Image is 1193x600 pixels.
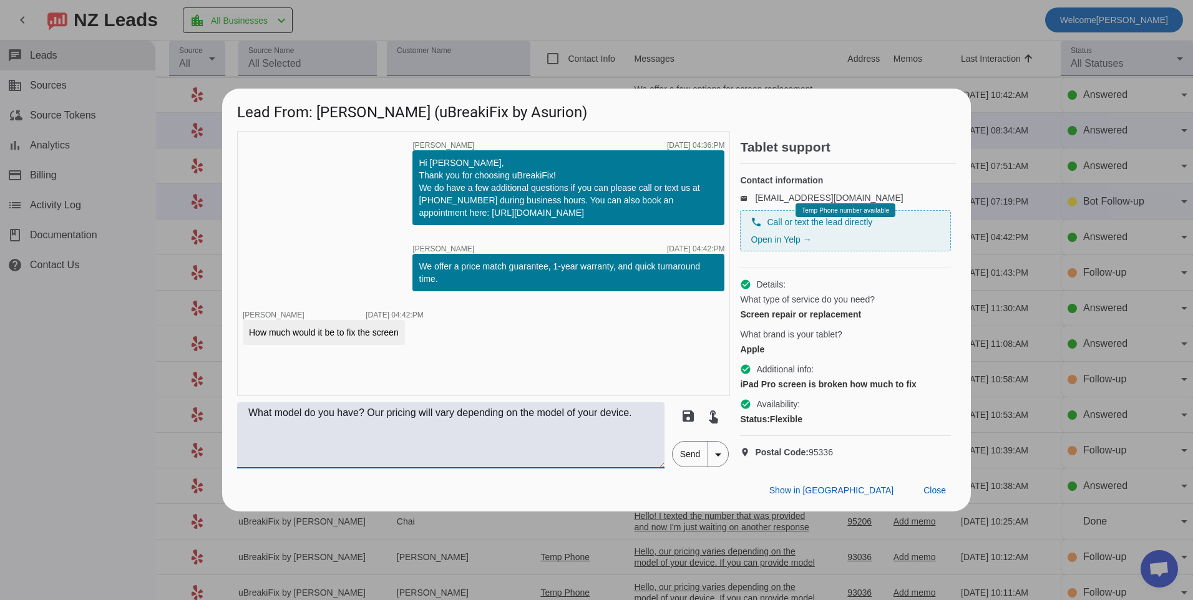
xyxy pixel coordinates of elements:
span: 95336 [755,446,833,458]
strong: Status: [740,414,769,424]
mat-icon: email [740,195,755,201]
span: Show in [GEOGRAPHIC_DATA] [769,485,894,495]
h2: Tablet support [740,141,956,153]
mat-icon: arrow_drop_down [711,447,726,462]
a: [EMAIL_ADDRESS][DOMAIN_NAME] [755,193,903,203]
h1: Lead From: [PERSON_NAME] (uBreakiFix by Asurion) [222,89,971,130]
div: [DATE] 04:42:PM [667,245,724,253]
span: Temp Phone number available [802,207,889,214]
span: Send [673,442,708,467]
h4: Contact information [740,174,951,186]
a: Open in Yelp → [751,235,811,244]
mat-icon: check_circle [740,364,751,375]
mat-icon: location_on [740,447,755,457]
button: Show in [GEOGRAPHIC_DATA] [759,479,903,501]
div: We offer a price match guarantee, 1-year warranty, and quick turnaround time.​ [419,260,718,285]
div: Apple [740,343,951,356]
div: How much would it be to fix the screen [249,326,399,339]
span: Close [923,485,946,495]
div: iPad Pro screen is broken how much to fix [740,378,951,390]
span: Additional info: [756,363,814,375]
span: [PERSON_NAME] [412,245,474,253]
div: Flexible [740,413,951,425]
button: Close [913,479,956,501]
span: Call or text the lead directly [767,216,872,228]
span: Details: [756,278,786,291]
span: What brand is your tablet? [740,328,842,341]
mat-icon: phone [751,216,762,228]
div: [DATE] 04:42:PM [366,311,423,319]
span: Availability: [756,398,800,410]
div: Screen repair or replacement [740,308,951,321]
mat-icon: save [681,409,696,423]
mat-icon: check_circle [740,279,751,290]
span: [PERSON_NAME] [243,311,304,319]
mat-icon: check_circle [740,399,751,410]
span: [PERSON_NAME] [412,142,474,149]
div: Hi [PERSON_NAME], Thank you for choosing uBreakiFix! We do have a few additional questions if you... [419,157,718,219]
mat-icon: touch_app [706,409,721,423]
strong: Postal Code: [755,447,809,457]
div: [DATE] 04:36:PM [667,142,724,149]
span: What type of service do you need? [740,293,875,306]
